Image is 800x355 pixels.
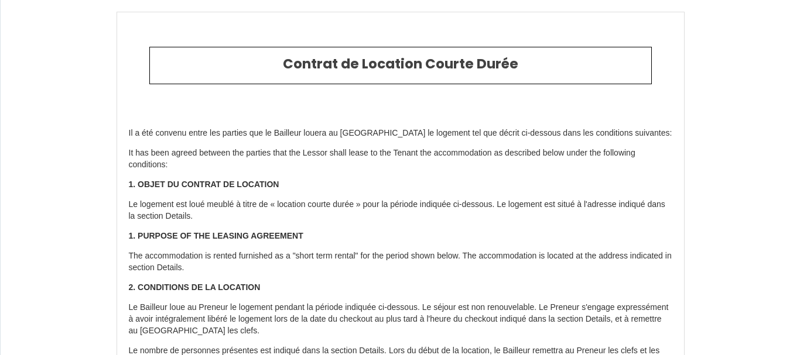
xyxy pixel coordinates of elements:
[129,231,303,240] strong: 1. PURPOSE OF THE LEASING AGREEMENT
[129,127,672,139] p: Il a été convenu entre les parties que le Bailleur louera au [GEOGRAPHIC_DATA] le logement tel qu...
[129,302,672,337] p: Le Bailleur loue au Preneur le logement pendant la période indiquée ci-dessous. Le séjour est non...
[159,56,642,73] h2: Contrat de Location Courte Durée
[129,250,672,274] p: The accommodation is rented furnished as a "short term rental" for the period shown below. The ac...
[129,199,672,222] p: Le logement est loué meublé à titre de « location courte durée » pour la période indiquée ci-dess...
[129,282,261,292] strong: 2. CONDITIONS DE LA LOCATION
[129,180,279,189] strong: 1. OBJET DU CONTRAT DE LOCATION
[129,147,672,171] p: It has been agreed between the parties that the Lessor shall lease to the Tenant the accommodatio...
